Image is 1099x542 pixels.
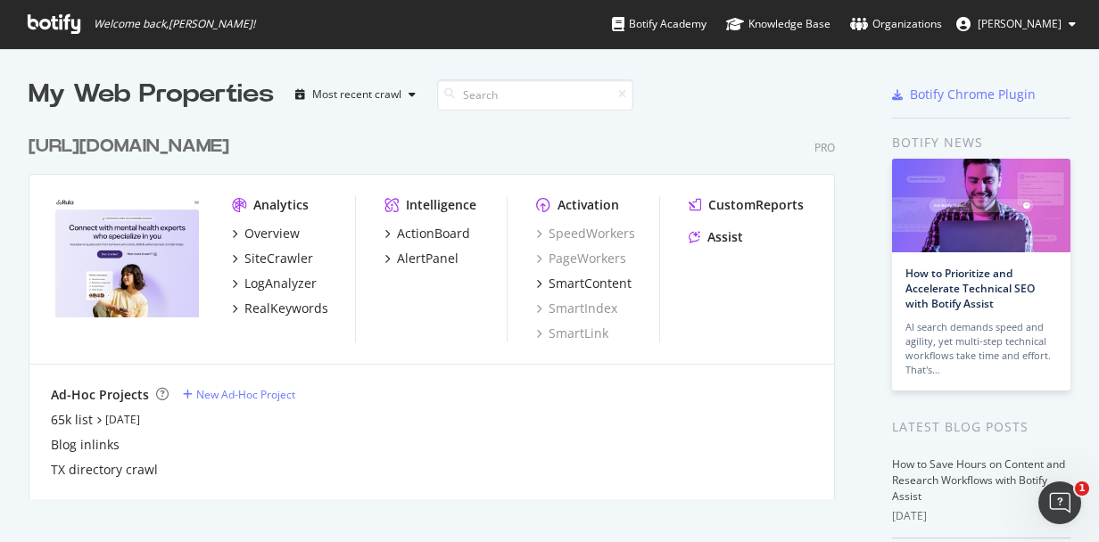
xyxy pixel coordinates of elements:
a: ActionBoard [384,225,470,242]
div: My Web Properties [29,77,274,112]
a: SiteCrawler [232,250,313,267]
a: RealKeywords [232,300,328,317]
a: Blog inlinks [51,436,120,454]
a: SpeedWorkers [536,225,635,242]
div: AlertPanel [397,250,459,267]
a: SmartContent [536,275,632,292]
div: Assist [707,228,743,246]
div: Botify news [892,133,1070,152]
div: [DATE] [892,508,1070,524]
div: AI search demands speed and agility, yet multi-step technical workflows take time and effort. Tha... [905,320,1057,377]
div: Organizations [850,15,942,33]
div: Pro [814,140,835,155]
div: SmartContent [549,275,632,292]
span: Nick Schurk [978,16,1062,31]
a: AlertPanel [384,250,459,267]
div: Overview [244,225,300,242]
div: Latest Blog Posts [892,417,1070,437]
a: LogAnalyzer [232,275,317,292]
button: Most recent crawl [288,80,423,109]
div: Ad-Hoc Projects [51,386,149,404]
a: Botify Chrome Plugin [892,86,1036,103]
div: Analytics [253,196,309,214]
button: [PERSON_NAME] [942,10,1090,38]
a: [URL][DOMAIN_NAME] [29,134,236,160]
div: Activation [558,196,619,214]
div: Botify Chrome Plugin [910,86,1036,103]
span: 1 [1075,481,1089,496]
a: Overview [232,225,300,242]
input: Search [437,79,633,111]
a: How to Save Hours on Content and Research Workflows with Botify Assist [892,456,1065,504]
a: PageWorkers [536,250,626,267]
div: RealKeywords [244,300,328,317]
a: How to Prioritize and Accelerate Technical SEO with Botify Assist [905,266,1035,311]
div: ActionBoard [397,225,470,242]
div: grid [29,112,849,499]
div: Most recent crawl [312,89,401,100]
a: SmartLink [536,324,608,342]
div: CustomReports [708,196,804,214]
a: Assist [689,228,743,246]
div: Knowledge Base [726,15,830,33]
img: https://www.rula.com/ [51,196,203,318]
div: SiteCrawler [244,250,313,267]
div: Intelligence [406,196,476,214]
a: SmartIndex [536,300,617,317]
div: Botify Academy [612,15,706,33]
a: CustomReports [689,196,804,214]
a: New Ad-Hoc Project [183,387,295,402]
div: LogAnalyzer [244,275,317,292]
a: [DATE] [105,412,140,427]
a: 65k list [51,411,93,429]
span: Welcome back, [PERSON_NAME] ! [94,17,255,31]
a: TX directory crawl [51,461,158,479]
img: How to Prioritize and Accelerate Technical SEO with Botify Assist [892,159,1070,252]
div: [URL][DOMAIN_NAME] [29,134,229,160]
iframe: Intercom live chat [1038,481,1081,524]
div: New Ad-Hoc Project [196,387,295,402]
